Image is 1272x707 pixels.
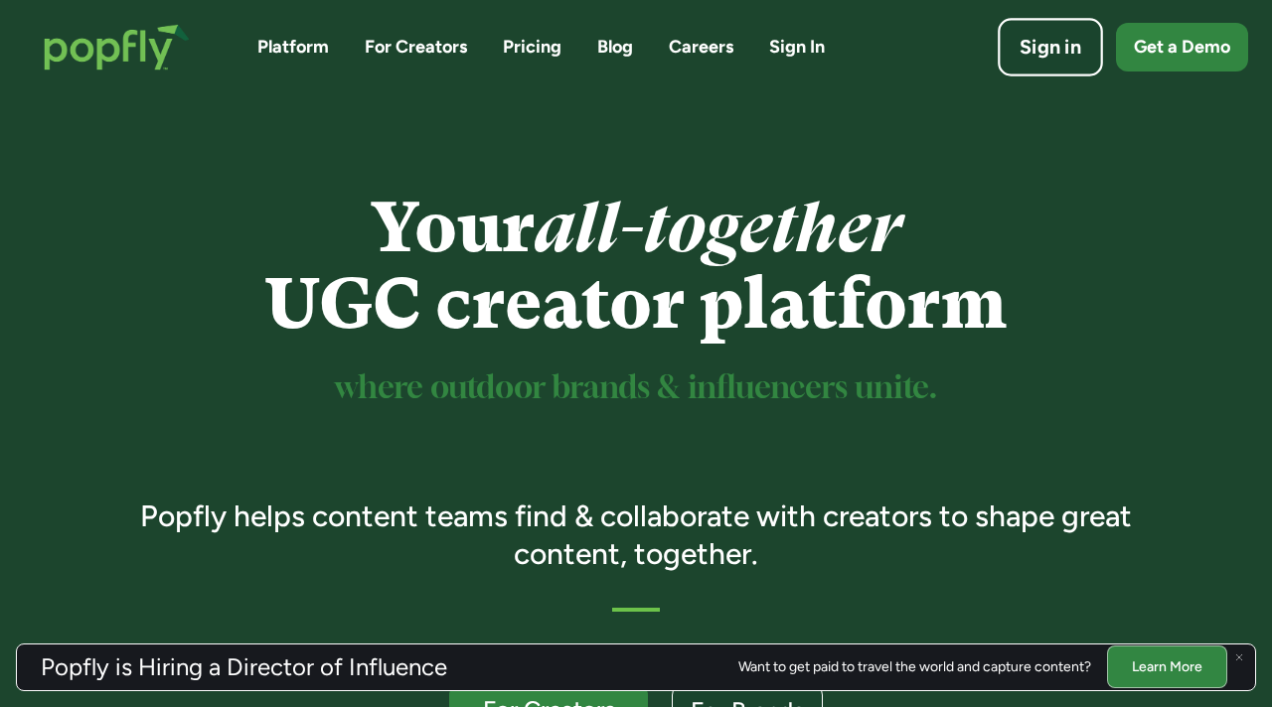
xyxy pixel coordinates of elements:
h3: Popfly helps content teams find & collaborate with creators to shape great content, together. [112,497,1161,572]
a: home [24,4,210,90]
a: Learn More [1107,645,1227,688]
a: Sign In [769,35,825,60]
a: Careers [669,35,733,60]
a: For Creators [365,35,467,60]
div: Sign in [1020,34,1081,62]
a: Pricing [503,35,561,60]
em: all-together [535,188,901,268]
a: Get a Demo [1116,23,1248,71]
a: Sign in [998,18,1103,76]
sup: where outdoor brands & influencers unite. [335,373,937,404]
a: Platform [257,35,329,60]
a: Blog [597,35,633,60]
div: Get a Demo [1134,35,1230,60]
h1: Your UGC creator platform [112,190,1161,343]
h3: Popfly is Hiring a Director of Influence [41,655,447,679]
div: Want to get paid to travel the world and capture content? [738,659,1091,675]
